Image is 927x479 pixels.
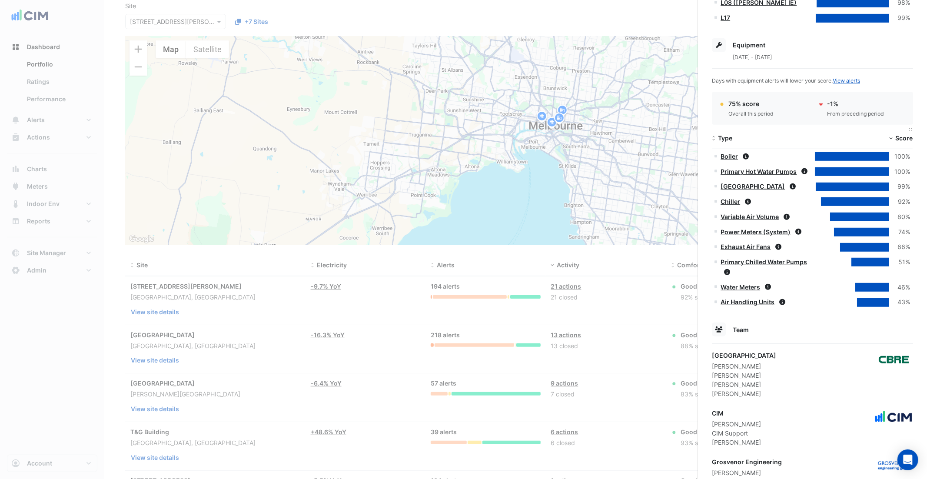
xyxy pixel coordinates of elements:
[733,326,749,333] span: Team
[721,283,760,291] a: Water Meters
[874,457,913,475] img: Grosvenor Engineering
[712,389,776,398] div: [PERSON_NAME]
[721,153,738,160] a: Boiler
[721,168,797,175] a: Primary Hot Water Pumps
[712,77,860,84] span: Days with equipment alerts will lower your score.
[721,213,779,220] a: Variable Air Volume
[889,152,910,162] div: 100%
[712,429,761,438] div: CIM Support
[889,297,910,307] div: 43%
[895,134,913,142] span: Score
[874,409,913,426] img: CIM
[728,110,774,118] div: Overall this period
[721,14,730,21] a: L17
[889,283,910,293] div: 46%
[712,409,761,418] div: CIM
[721,228,791,236] a: Power Meters (System)
[721,198,740,205] a: Chiller
[889,212,910,222] div: 80%
[889,257,910,267] div: 51%
[712,438,761,447] div: [PERSON_NAME]
[889,13,910,23] div: 99%
[721,243,771,250] a: Exhaust Air Fans
[712,362,776,371] div: [PERSON_NAME]
[712,351,776,360] div: [GEOGRAPHIC_DATA]
[733,41,765,49] span: Equipment
[889,197,910,207] div: 92%
[712,371,776,380] div: [PERSON_NAME]
[874,351,913,368] img: CBRE Charter Hall
[712,468,782,477] div: [PERSON_NAME]
[721,298,774,306] a: Air Handling Units
[833,77,860,84] a: View alerts
[733,54,772,60] span: [DATE] - [DATE]
[889,227,910,237] div: 74%
[712,419,761,429] div: [PERSON_NAME]
[889,167,910,177] div: 100%
[712,380,776,389] div: [PERSON_NAME]
[897,449,918,470] div: Open Intercom Messenger
[721,183,785,190] a: [GEOGRAPHIC_DATA]
[889,182,910,192] div: 99%
[718,134,732,142] span: Type
[827,110,884,118] div: From preceding period
[721,258,807,266] a: Primary Chilled Water Pumps
[712,457,782,466] div: Grosvenor Engineering
[889,242,910,252] div: 66%
[728,99,774,108] div: 75% score
[827,99,884,108] div: -1%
